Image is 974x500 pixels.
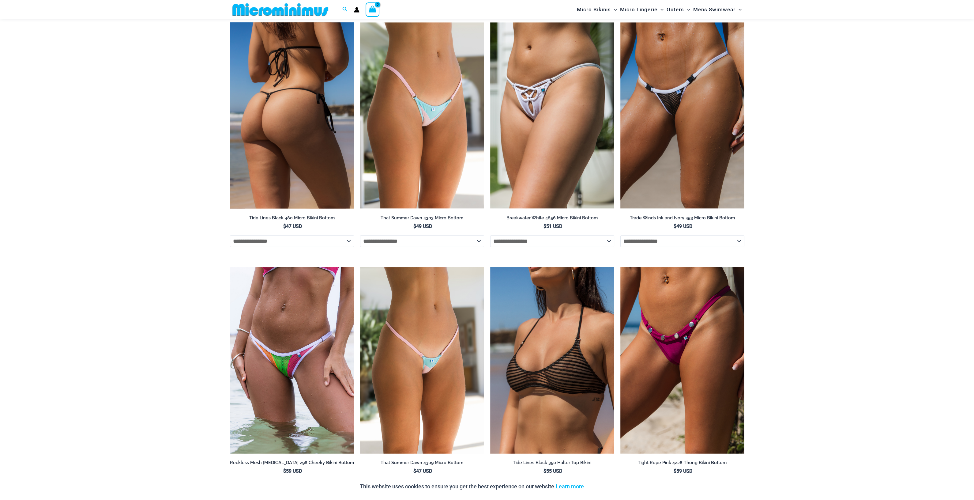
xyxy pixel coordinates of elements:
bdi: 59 USD [674,468,692,474]
a: That Summer Dawn 4309 Micro 02That Summer Dawn 4309 Micro 01That Summer Dawn 4309 Micro 01 [360,267,484,453]
a: That Summer Dawn 4303 Micro 01That Summer Dawn 3063 Tri Top 4303 Micro 05That Summer Dawn 3063 Tr... [360,22,484,209]
a: OutersMenu ToggleMenu Toggle [665,2,692,17]
img: Tide Lines Black 480 Micro 02 [230,22,354,209]
a: Micro LingerieMenu ToggleMenu Toggle [619,2,665,17]
h2: Tight Rope Pink 4228 Thong Bikini Bottom [620,460,744,466]
h2: That Summer Dawn 4309 Micro Bottom [360,460,484,466]
bdi: 47 USD [413,468,432,474]
bdi: 49 USD [413,223,432,229]
img: MM SHOP LOGO FLAT [230,3,331,17]
h2: Tide Lines Black 480 Micro Bikini Bottom [230,215,354,221]
span: Menu Toggle [657,2,664,17]
img: That Summer Dawn 4309 Micro 02 [360,267,484,453]
span: Mens Swimwear [693,2,735,17]
a: View Shopping Cart, empty [366,2,380,17]
span: $ [413,468,416,474]
a: Breakwater White 4856 Micro Bikini Bottom [490,215,614,223]
nav: Site Navigation [574,1,744,18]
a: Breakwater White 4856 Micro Bottom 01Breakwater White 3153 Top 4856 Micro Bottom 06Breakwater Whi... [490,22,614,209]
bdi: 59 USD [283,468,302,474]
span: $ [283,223,286,229]
a: Tide Lines Black 350 Halter Top 01Tide Lines Black 350 Halter Top 480 Micro 01Tide Lines Black 35... [490,267,614,453]
a: Tight Rope Pink 4228 Thong 01Tight Rope Pink 4228 Thong 02Tight Rope Pink 4228 Thong 02 [620,267,744,453]
bdi: 55 USD [543,468,562,474]
a: That Summer Dawn 4303 Micro Bottom [360,215,484,223]
img: Tradewinds Ink and Ivory 317 Tri Top 453 Micro 03 [620,22,744,209]
h2: Tide Lines Black 350 Halter Top Bikini [490,460,614,466]
span: $ [674,223,676,229]
a: Micro BikinisMenu ToggleMenu Toggle [575,2,619,17]
img: Tight Rope Pink 4228 Thong 01 [620,267,744,453]
h2: Reckless Mesh [MEDICAL_DATA] 296 Cheeky Bikini Bottom [230,460,354,466]
span: Menu Toggle [684,2,690,17]
a: That Summer Dawn 4309 Micro Bottom [360,460,484,468]
bdi: 47 USD [283,223,302,229]
img: That Summer Dawn 4303 Micro 01 [360,22,484,209]
h2: Trade Winds Ink and Ivory 453 Micro Bikini Bottom [620,215,744,221]
a: Account icon link [354,7,359,13]
a: Reckless Mesh High Voltage 296 Cheeky 01Reckless Mesh High Voltage 3480 Crop Top 296 Cheeky 04Rec... [230,267,354,453]
a: Learn more [556,483,584,490]
a: Tide Lines Black 480 Micro Bikini Bottom [230,215,354,223]
span: Menu Toggle [611,2,617,17]
h2: Breakwater White 4856 Micro Bikini Bottom [490,215,614,221]
a: Tight Rope Pink 4228 Thong Bikini Bottom [620,460,744,468]
bdi: 51 USD [543,223,562,229]
img: Reckless Mesh High Voltage 296 Cheeky 01 [230,267,354,453]
img: Breakwater White 4856 Micro Bottom 01 [490,22,614,209]
span: Micro Lingerie [620,2,657,17]
span: Outers [667,2,684,17]
span: $ [413,223,416,229]
bdi: 49 USD [674,223,692,229]
img: Tide Lines Black 350 Halter Top 01 [490,267,614,453]
span: $ [674,468,676,474]
h2: That Summer Dawn 4303 Micro Bottom [360,215,484,221]
a: Mens SwimwearMenu ToggleMenu Toggle [692,2,743,17]
button: Accept [589,479,615,494]
a: Trade Winds Ink and Ivory 453 Micro Bikini Bottom [620,215,744,223]
a: Reckless Mesh [MEDICAL_DATA] 296 Cheeky Bikini Bottom [230,460,354,468]
a: Tide Lines Black 480 Micro 01Tide Lines Black 480 Micro 02Tide Lines Black 480 Micro 02 [230,22,354,209]
p: This website uses cookies to ensure you get the best experience on our website. [360,482,584,491]
a: Tide Lines Black 350 Halter Top Bikini [490,460,614,468]
span: $ [283,468,286,474]
a: Tradewinds Ink and Ivory 317 Tri Top 453 Micro 03Tradewinds Ink and Ivory 317 Tri Top 453 Micro 0... [620,22,744,209]
span: Menu Toggle [735,2,742,17]
span: $ [543,223,546,229]
span: $ [543,468,546,474]
span: Micro Bikinis [577,2,611,17]
a: Search icon link [342,6,348,13]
